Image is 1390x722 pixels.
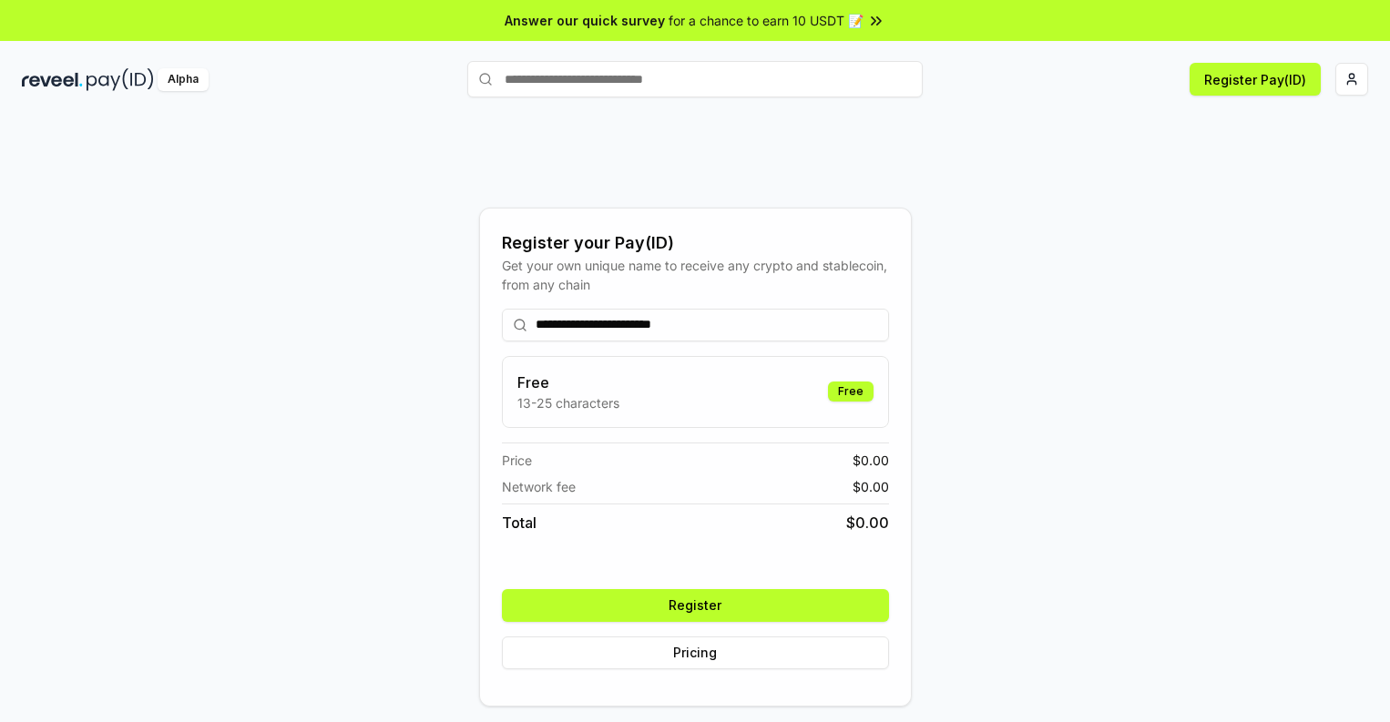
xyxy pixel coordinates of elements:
[853,477,889,496] span: $ 0.00
[669,11,864,30] span: for a chance to earn 10 USDT 📝
[1190,63,1321,96] button: Register Pay(ID)
[22,68,83,91] img: reveel_dark
[502,636,889,669] button: Pricing
[505,11,665,30] span: Answer our quick survey
[502,230,889,256] div: Register your Pay(ID)
[87,68,154,91] img: pay_id
[502,512,537,534] span: Total
[517,393,619,412] p: 13-25 characters
[158,68,209,91] div: Alpha
[502,256,889,294] div: Get your own unique name to receive any crypto and stablecoin, from any chain
[517,371,619,393] h3: Free
[853,451,889,470] span: $ 0.00
[502,589,889,622] button: Register
[846,512,889,534] span: $ 0.00
[502,477,576,496] span: Network fee
[828,381,874,402] div: Free
[502,451,532,470] span: Price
